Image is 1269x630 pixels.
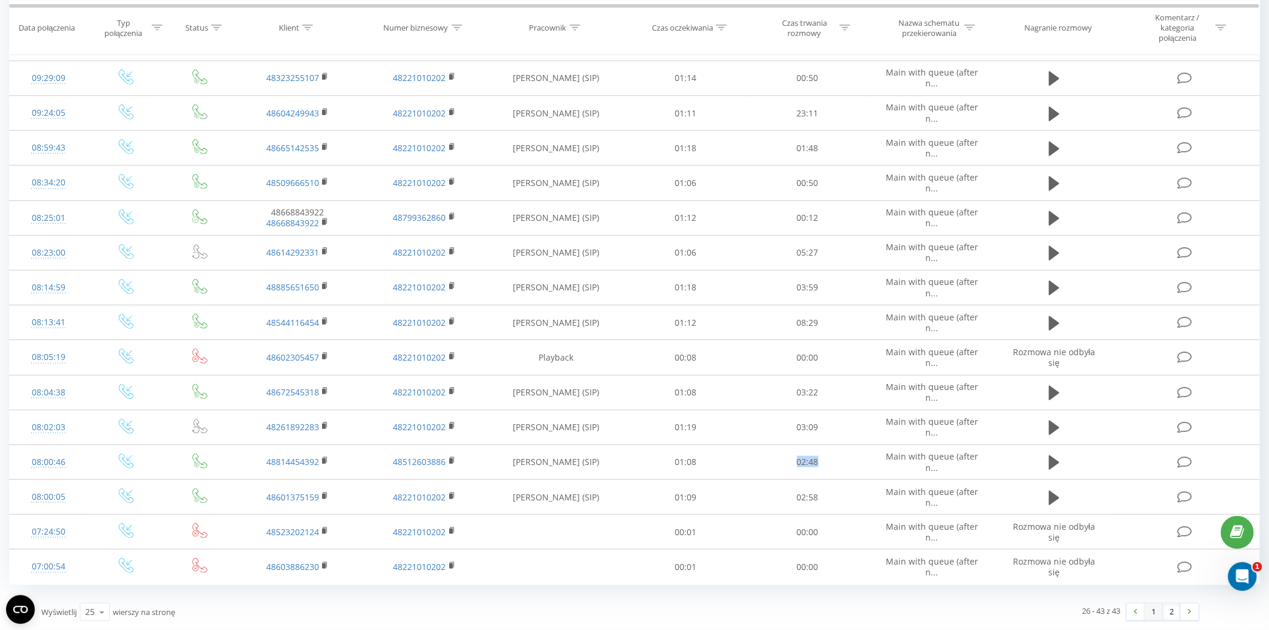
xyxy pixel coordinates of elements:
[886,67,978,89] span: Main with queue (after n...
[266,217,319,229] a: 48668843922
[85,606,95,618] div: 25
[624,515,747,550] td: 00:01
[266,72,319,83] a: 48323255107
[624,305,747,340] td: 01:12
[22,555,76,578] div: 07:00:54
[747,480,869,515] td: 02:58
[393,526,446,538] a: 48221010202
[266,526,319,538] a: 48523202124
[886,172,978,194] span: Main with queue (after n...
[22,451,76,474] div: 08:00:46
[772,17,837,38] div: Czas trwania rozmowy
[393,212,446,223] a: 48799362860
[886,381,978,403] span: Main with queue (after n...
[384,23,449,33] div: Numer biznesowy
[393,281,446,293] a: 48221010202
[747,131,869,166] td: 01:48
[22,206,76,230] div: 08:25:01
[488,61,624,95] td: [PERSON_NAME] (SIP)
[393,247,446,258] a: 48221010202
[488,235,624,270] td: [PERSON_NAME] (SIP)
[1142,13,1213,43] div: Komentarz / kategoria połączenia
[488,96,624,131] td: [PERSON_NAME] (SIP)
[747,340,869,375] td: 00:00
[624,375,747,410] td: 01:08
[393,491,446,503] a: 48221010202
[279,23,299,33] div: Klient
[886,451,978,473] span: Main with queue (after n...
[747,96,869,131] td: 23:11
[488,340,624,375] td: Playback
[185,23,208,33] div: Status
[393,142,446,154] a: 48221010202
[624,166,747,200] td: 01:06
[266,281,319,293] a: 48885651650
[886,276,978,298] span: Main with queue (after n...
[488,375,624,410] td: [PERSON_NAME] (SIP)
[393,352,446,363] a: 48221010202
[1163,604,1181,620] a: 2
[266,386,319,398] a: 48672545318
[624,445,747,479] td: 01:08
[1024,23,1092,33] div: Nagranie rozmowy
[747,200,869,235] td: 00:12
[1082,605,1121,617] div: 26 - 43 z 43
[1013,521,1095,543] span: Rozmowa nie odbyła się
[98,17,149,38] div: Typ połączenia
[41,607,77,617] span: Wyświetlij
[747,166,869,200] td: 00:50
[22,520,76,544] div: 07:24:50
[886,521,978,543] span: Main with queue (after n...
[886,486,978,508] span: Main with queue (after n...
[624,340,747,375] td: 00:08
[886,556,978,578] span: Main with queue (after n...
[22,416,76,439] div: 08:02:03
[747,235,869,270] td: 05:27
[393,386,446,398] a: 48221010202
[6,595,35,624] button: Open CMP widget
[266,456,319,467] a: 48814454392
[488,410,624,445] td: [PERSON_NAME] (SIP)
[266,177,319,188] a: 48509666510
[624,131,747,166] td: 01:18
[624,480,747,515] td: 01:09
[488,131,624,166] td: [PERSON_NAME] (SIP)
[393,456,446,467] a: 48512603886
[886,416,978,438] span: Main with queue (after n...
[747,270,869,305] td: 03:59
[886,346,978,368] span: Main with queue (after n...
[22,67,76,90] div: 09:29:09
[19,23,75,33] div: Data połączenia
[624,61,747,95] td: 01:14
[22,136,76,160] div: 08:59:43
[886,311,978,334] span: Main with queue (after n...
[393,72,446,83] a: 48221010202
[747,445,869,479] td: 02:48
[22,311,76,334] div: 08:13:41
[266,317,319,328] a: 48544116454
[886,241,978,263] span: Main with queue (after n...
[488,270,624,305] td: [PERSON_NAME] (SIP)
[530,23,567,33] div: Pracownik
[624,550,747,584] td: 00:01
[747,305,869,340] td: 08:29
[22,101,76,125] div: 09:24:05
[266,561,319,572] a: 48603886230
[624,200,747,235] td: 01:12
[22,485,76,509] div: 08:00:05
[747,550,869,584] td: 00:00
[393,317,446,328] a: 48221010202
[1253,562,1262,572] span: 1
[624,410,747,445] td: 01:19
[266,107,319,119] a: 48604249943
[266,352,319,363] a: 48602305457
[488,166,624,200] td: [PERSON_NAME] (SIP)
[1228,562,1257,591] iframe: Intercom live chat
[113,607,175,617] span: wierszy na stronę
[1145,604,1163,620] a: 1
[747,515,869,550] td: 00:00
[652,23,713,33] div: Czas oczekiwania
[886,101,978,124] span: Main with queue (after n...
[624,270,747,305] td: 01:18
[624,96,747,131] td: 01:11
